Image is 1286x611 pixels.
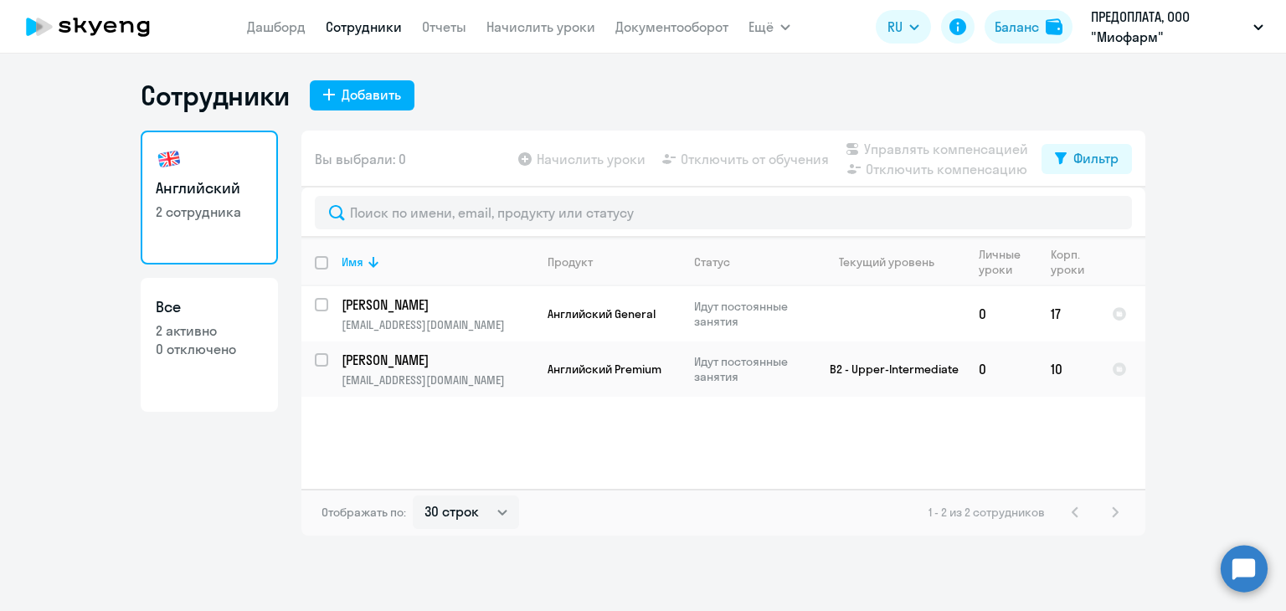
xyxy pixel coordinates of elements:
span: Вы выбрали: 0 [315,149,406,169]
td: 17 [1037,286,1098,341]
div: Продукт [548,254,680,270]
div: Личные уроки [979,247,1037,277]
p: Идут постоянные занятия [694,354,809,384]
p: 0 отключено [156,340,263,358]
div: Корп. уроки [1051,247,1098,277]
button: Балансbalance [985,10,1073,44]
h3: Английский [156,177,263,199]
a: Сотрудники [326,18,402,35]
div: Статус [694,254,809,270]
button: Ещё [748,10,790,44]
span: Ещё [748,17,774,37]
td: 10 [1037,341,1098,397]
button: Фильтр [1042,144,1132,174]
p: ПРЕДОПЛАТА, ООО "Миофарм" [1091,7,1247,47]
button: RU [876,10,931,44]
button: ПРЕДОПЛАТА, ООО "Миофарм" [1083,7,1272,47]
span: Отображать по: [321,505,406,520]
p: 2 активно [156,321,263,340]
div: Имя [342,254,533,270]
p: 2 сотрудника [156,203,263,221]
a: Начислить уроки [486,18,595,35]
div: Фильтр [1073,148,1119,168]
a: Отчеты [422,18,466,35]
td: 0 [965,286,1037,341]
a: Английский2 сотрудника [141,131,278,264]
td: 0 [965,341,1037,397]
span: Английский General [548,306,656,321]
h1: Сотрудники [141,79,290,112]
p: [PERSON_NAME] [342,295,531,314]
div: Текущий уровень [823,254,964,270]
div: Личные уроки [979,247,1026,277]
span: Английский Premium [548,362,661,377]
a: [PERSON_NAME] [342,351,533,369]
a: Документооборот [615,18,728,35]
div: Текущий уровень [839,254,934,270]
img: english [156,146,183,172]
a: Все2 активно0 отключено [141,278,278,412]
div: Продукт [548,254,593,270]
span: RU [887,17,903,37]
span: 1 - 2 из 2 сотрудников [928,505,1045,520]
div: Статус [694,254,730,270]
h3: Все [156,296,263,318]
p: [EMAIL_ADDRESS][DOMAIN_NAME] [342,317,533,332]
button: Добавить [310,80,414,110]
a: Дашборд [247,18,306,35]
td: B2 - Upper-Intermediate [810,341,965,397]
div: Корп. уроки [1051,247,1087,277]
img: balance [1046,18,1062,35]
div: Добавить [342,85,401,105]
p: [EMAIL_ADDRESS][DOMAIN_NAME] [342,372,533,388]
a: [PERSON_NAME] [342,295,533,314]
p: Идут постоянные занятия [694,299,809,329]
div: Баланс [995,17,1039,37]
div: Имя [342,254,363,270]
input: Поиск по имени, email, продукту или статусу [315,196,1132,229]
p: [PERSON_NAME] [342,351,531,369]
